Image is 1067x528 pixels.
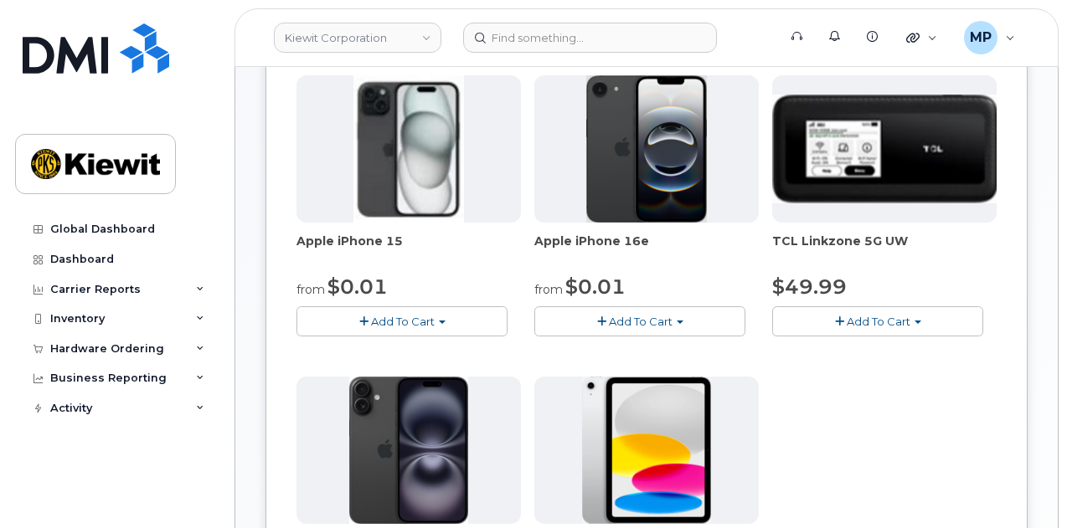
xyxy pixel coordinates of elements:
small: from [534,282,563,297]
span: Add To Cart [371,315,435,328]
span: Add To Cart [609,315,673,328]
img: linkzone5g.png [772,95,997,203]
img: iphone15.jpg [353,75,465,223]
div: Quicklinks [894,21,949,54]
button: Add To Cart [772,306,983,336]
iframe: Messenger Launcher [994,455,1054,515]
div: Apple iPhone 16e [534,233,759,266]
div: Mitchell Poe [952,21,1027,54]
div: Apple iPhone 15 [296,233,521,266]
button: Add To Cart [296,306,508,336]
span: $0.01 [327,274,388,299]
img: iphone_16_plus.png [349,377,467,524]
span: $0.01 [565,274,626,299]
small: from [296,282,325,297]
span: $49.99 [772,274,847,299]
input: Find something... [463,23,717,53]
div: TCL Linkzone 5G UW [772,233,997,266]
img: iphone16e.png [586,75,707,223]
button: Add To Cart [534,306,745,336]
span: Add To Cart [847,315,910,328]
span: MP [970,28,992,48]
a: Kiewit Corporation [274,23,441,53]
img: ipad_11.png [582,377,712,524]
